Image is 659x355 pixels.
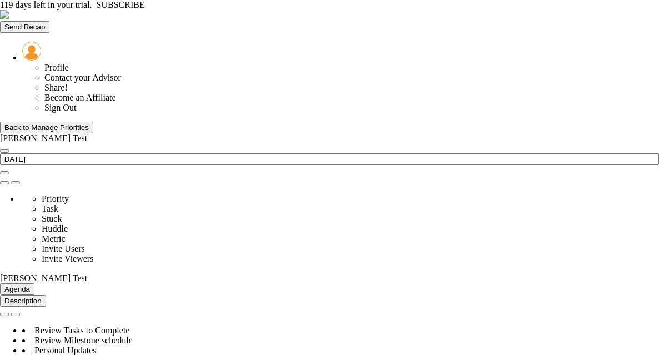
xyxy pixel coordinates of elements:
span: Sign Out [44,103,76,112]
span: Stuck [42,214,62,223]
div: Review Tasks to Complete [22,326,659,336]
span: Invite Viewers [42,254,93,263]
span: Priority [42,194,69,203]
span: Invite Users [42,244,85,253]
span: Send Recap [4,23,45,31]
div: Review Milestone schedule [22,336,659,346]
span: Contact your Advisor [44,73,121,82]
span: Become an Affiliate [44,93,116,102]
span: Task [42,204,58,213]
span: Share! [44,83,68,92]
div: Back to Manage Priorities [4,123,89,132]
span: Agenda [4,285,30,293]
span: Description [4,297,42,305]
img: 157261.Person.photo [22,42,41,61]
span: Profile [44,63,69,72]
span: Metric [42,234,66,243]
span: Huddle [42,224,68,233]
